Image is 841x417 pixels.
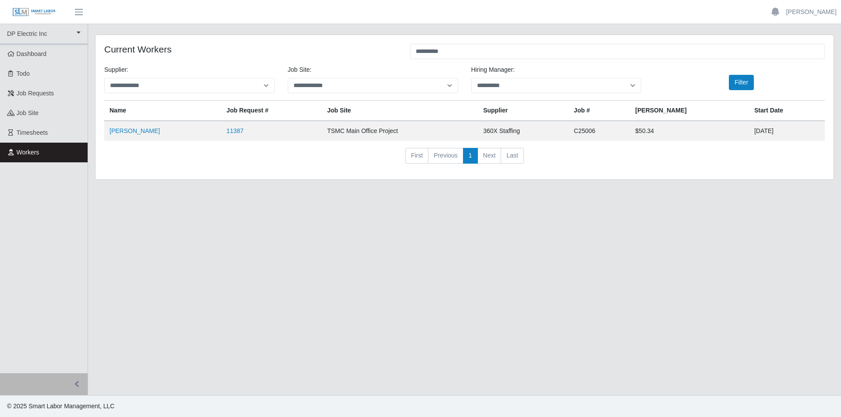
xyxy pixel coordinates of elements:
[17,90,54,97] span: Job Requests
[221,101,322,121] th: Job Request #
[104,44,397,55] h4: Current Workers
[226,127,244,134] a: 11387
[288,65,311,74] label: job site:
[17,109,39,116] span: job site
[569,121,630,141] td: C25006
[630,121,749,141] td: $50.34
[478,121,569,141] td: 360X Staffing
[471,65,515,74] label: Hiring Manager:
[322,121,478,141] td: TSMC Main Office Project
[630,101,749,121] th: [PERSON_NAME]
[478,101,569,121] th: Supplier
[569,101,630,121] th: Job #
[786,7,837,17] a: [PERSON_NAME]
[17,129,48,136] span: Timesheets
[17,70,30,77] span: Todo
[729,75,754,90] button: Filter
[463,148,478,164] a: 1
[17,50,47,57] span: Dashboard
[104,148,825,171] nav: pagination
[322,101,478,121] th: job site
[12,7,56,17] img: SLM Logo
[749,101,825,121] th: Start Date
[17,149,39,156] span: Workers
[110,127,160,134] a: [PERSON_NAME]
[104,65,128,74] label: Supplier:
[7,403,114,410] span: © 2025 Smart Labor Management, LLC
[104,101,221,121] th: Name
[749,121,825,141] td: [DATE]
